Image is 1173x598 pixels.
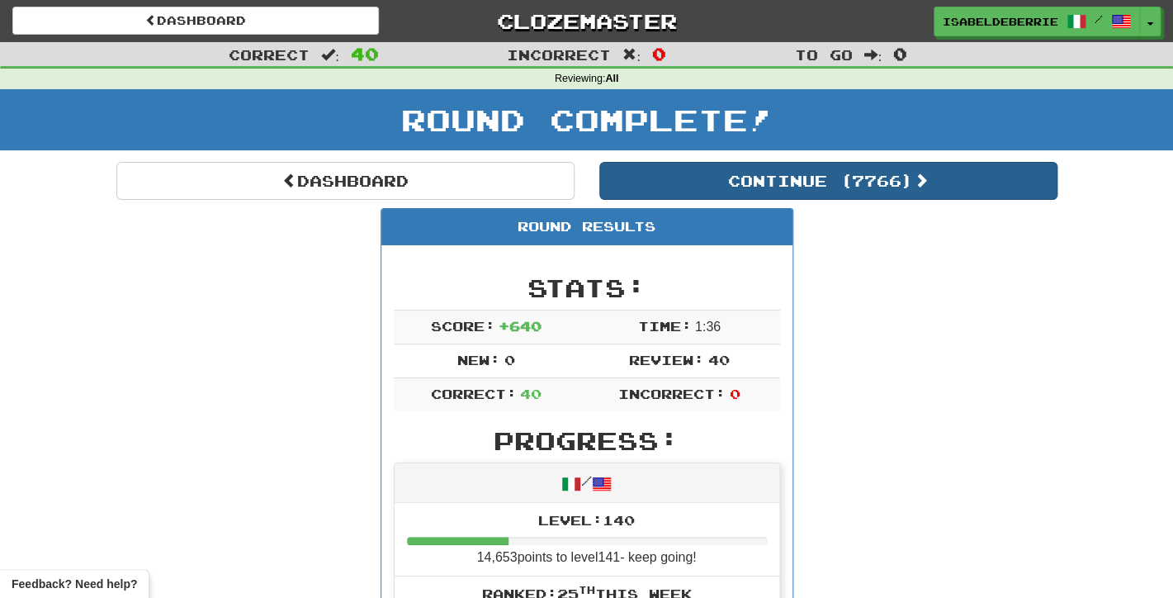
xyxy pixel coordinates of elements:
[404,7,770,36] a: Clozemaster
[1095,13,1103,25] span: /
[622,48,641,62] span: :
[863,48,882,62] span: :
[794,46,852,63] span: To go
[893,44,907,64] span: 0
[695,320,721,334] span: 1 : 36
[520,386,542,401] span: 40
[504,352,514,368] span: 0
[637,318,691,334] span: Time:
[395,463,779,502] div: /
[12,576,137,592] span: Open feedback widget
[430,386,516,401] span: Correct:
[729,386,740,401] span: 0
[618,386,726,401] span: Incorrect:
[538,512,635,528] span: Level: 140
[430,318,494,334] span: Score:
[605,73,618,84] strong: All
[395,503,779,577] li: 14,653 points to level 141 - keep going!
[381,209,792,245] div: Round Results
[6,103,1167,136] h1: Round Complete!
[116,162,575,200] a: Dashboard
[599,162,1057,200] button: Continue (7766)
[394,274,780,301] h2: Stats:
[943,14,1058,29] span: isabeldeberrie
[652,44,666,64] span: 0
[707,352,729,368] span: 40
[229,46,310,63] span: Correct
[934,7,1140,36] a: isabeldeberrie /
[321,48,339,62] span: :
[12,7,379,35] a: Dashboard
[507,46,611,63] span: Incorrect
[579,584,595,596] sup: th
[499,318,542,334] span: + 640
[457,352,500,368] span: New:
[394,427,780,454] h2: Progress:
[629,352,704,368] span: Review:
[351,44,379,64] span: 40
